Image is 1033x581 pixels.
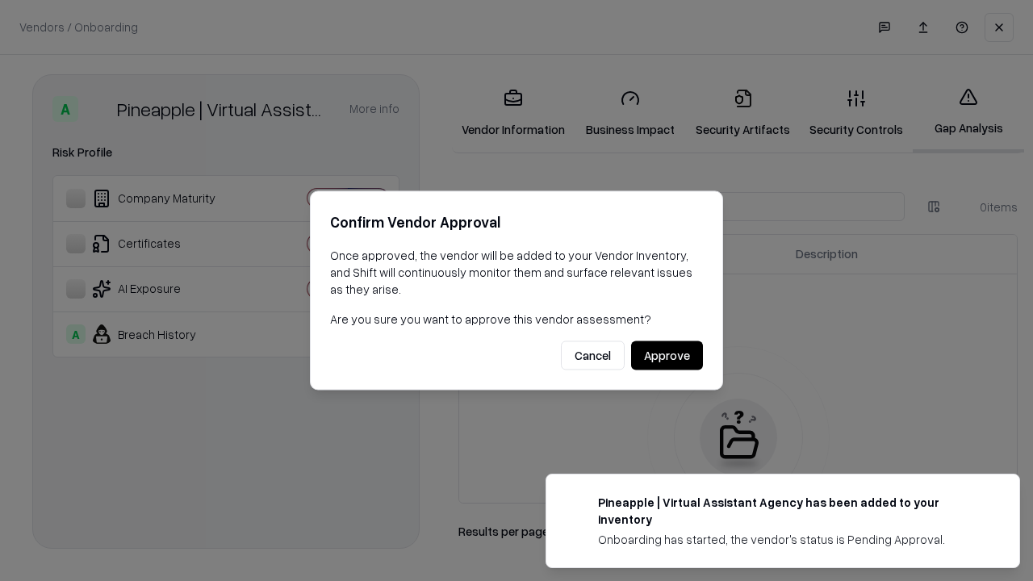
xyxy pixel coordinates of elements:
[330,211,703,234] h2: Confirm Vendor Approval
[566,494,585,513] img: trypineapple.com
[330,247,703,298] p: Once approved, the vendor will be added to your Vendor Inventory, and Shift will continuously mon...
[631,341,703,370] button: Approve
[598,531,981,548] div: Onboarding has started, the vendor's status is Pending Approval.
[561,341,625,370] button: Cancel
[330,311,703,328] p: Are you sure you want to approve this vendor assessment?
[598,494,981,528] div: Pineapple | Virtual Assistant Agency has been added to your inventory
